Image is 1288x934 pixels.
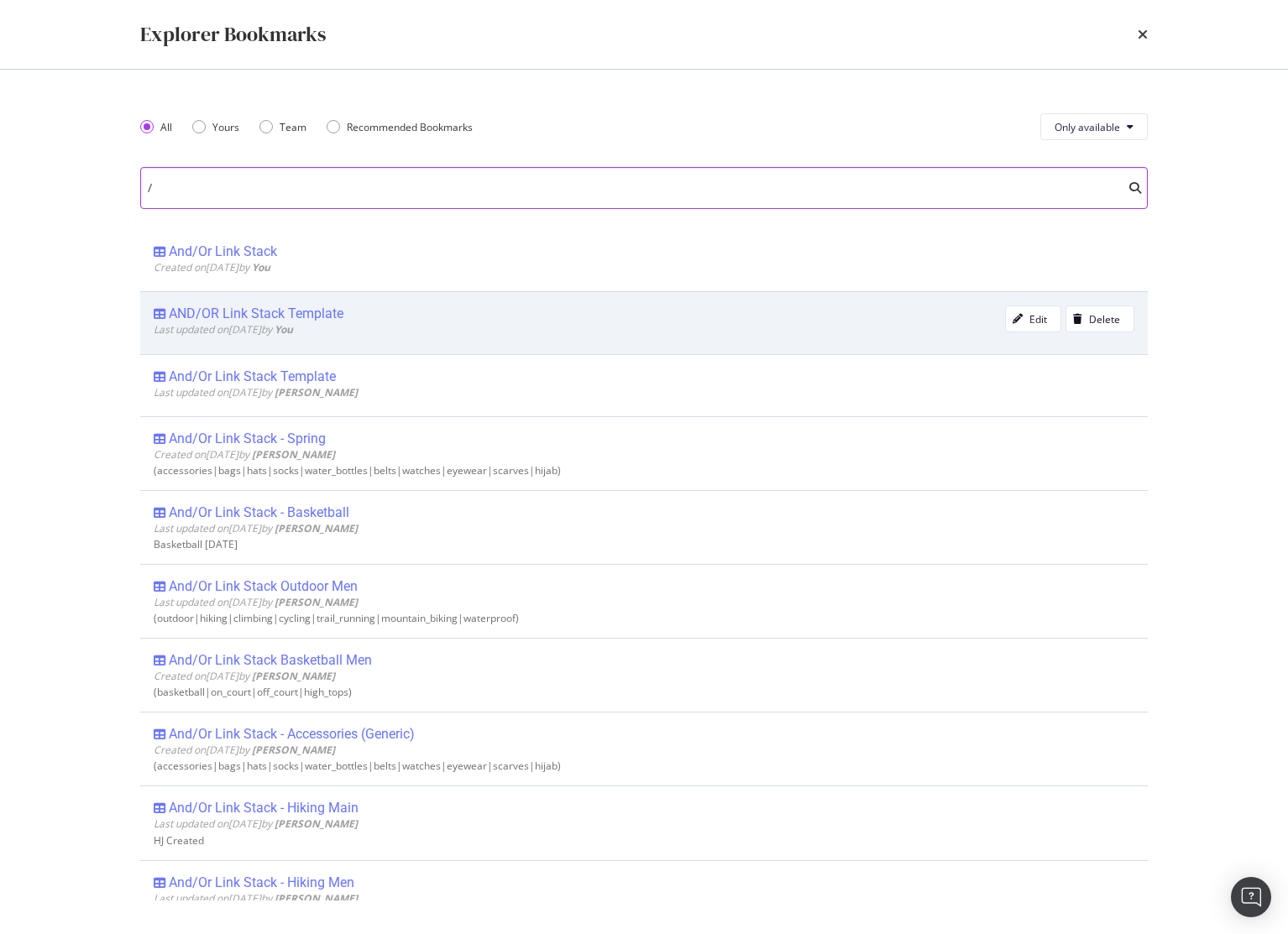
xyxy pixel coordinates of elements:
div: Recommended Bookmarks [347,120,473,134]
span: Last updated on [DATE] by [154,595,358,609]
div: (accessories|bags|hats|socks|water_bottles|belts|watches|eyewear|scarves|hijab) [154,465,1134,477]
div: All [140,120,172,134]
b: [PERSON_NAME] [275,385,358,399]
b: You [275,322,293,337]
div: Team [259,120,306,134]
span: Created on [DATE] by [154,447,335,462]
div: times [1138,20,1148,49]
b: [PERSON_NAME] [252,743,335,757]
div: Explorer Bookmarks [140,20,326,49]
div: Edit [1029,312,1047,326]
span: Last updated on [DATE] by [154,891,358,905]
span: Last updated on [DATE] by [154,385,358,399]
span: Last updated on [DATE] by [154,322,293,337]
div: Basketball [DATE] [154,539,1134,550]
div: And/Or Link Stack - Basketball [169,504,349,521]
b: [PERSON_NAME] [252,669,335,683]
button: Only available [1040,113,1148,140]
div: And/Or Link Stack Basketball Men [169,652,372,669]
button: Delete [1065,305,1134,332]
span: Last updated on [DATE] by [154,817,358,831]
div: And/Or Link Stack [169,243,277,260]
div: (basketball|on_court|off_court|high_tops) [154,686,1134,698]
b: [PERSON_NAME] [252,447,335,462]
div: Yours [212,120,239,134]
input: Search [140,167,1148,209]
div: And/Or Link Stack - Accessories (Generic) [169,726,415,743]
div: And/Or Link Stack - Hiking Main [169,800,359,817]
b: [PERSON_NAME] [275,891,358,905]
span: Only available [1055,120,1120,134]
span: Created on [DATE] by [154,260,270,274]
div: (accessories|bags|hats|socks|water_bottles|belts|watches|eyewear|scarves|hijab) [154,760,1134,772]
div: Yours [192,120,239,134]
span: Created on [DATE] by [154,669,335,683]
button: Edit [1005,305,1061,332]
div: And/Or Link Stack Outdoor Men [169,578,358,595]
div: Recommended Bookmarks [327,120,473,134]
div: And/Or Link Stack Template [169,368,336,385]
span: Created on [DATE] by [154,743,335,757]
div: Open Intercom Messenger [1231,877,1271,917]
div: Team [280,120,306,134]
b: [PERSON_NAME] [275,595,358,609]
b: You [252,260,270,274]
div: Delete [1089,312,1120,326]
b: [PERSON_NAME] [275,521,358,535]
div: (outdoor|hiking|climbing|cycling|trail_running|mountain_biking|waterproof) [154,613,1134,624]
div: And/Or Link Stack - Spring [169,430,326,447]
b: [PERSON_NAME] [275,817,358,831]
div: And/Or Link Stack - Hiking Men [169,874,354,891]
div: HJ Created [154,835,1134,847]
span: Last updated on [DATE] by [154,521,358,535]
div: AND/OR Link Stack Template [169,305,343,322]
div: All [160,120,172,134]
